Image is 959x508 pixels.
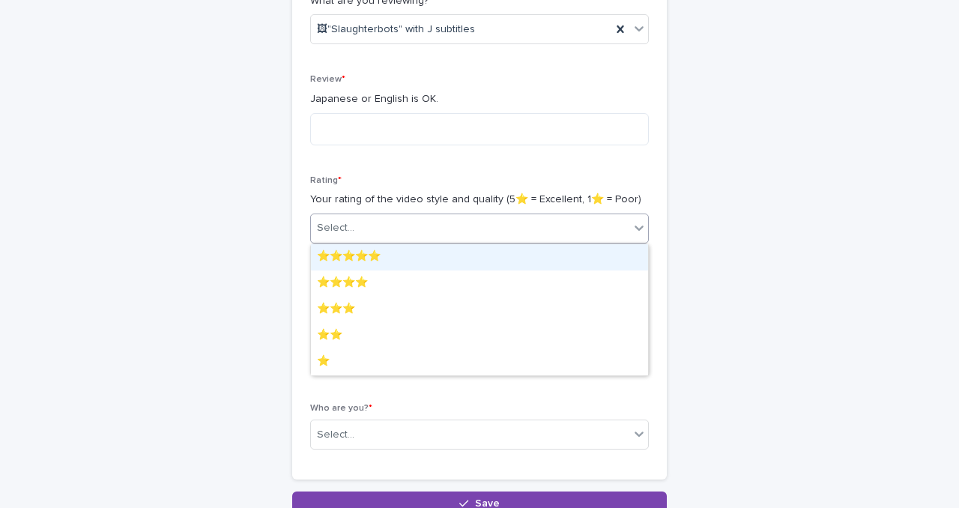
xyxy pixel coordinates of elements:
span: Review [310,75,345,84]
span: Rating [310,176,342,185]
div: Select... [317,427,354,443]
p: Your rating of the video style and quality (5⭐️ = Excellent, 1⭐️ = Poor) [310,192,649,208]
div: ⭐️ [311,349,648,375]
div: ⭐️⭐️ [311,323,648,349]
span: 🖼"Slaughterbots" with J subtitles [317,22,475,37]
div: Select... [317,220,354,236]
span: Who are you? [310,404,372,413]
div: ⭐️⭐️⭐️ [311,297,648,323]
div: ⭐️⭐️⭐️⭐️ [311,270,648,297]
p: Japanese or English is OK. [310,91,649,107]
div: ⭐️⭐️⭐️⭐️⭐️ [311,244,648,270]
